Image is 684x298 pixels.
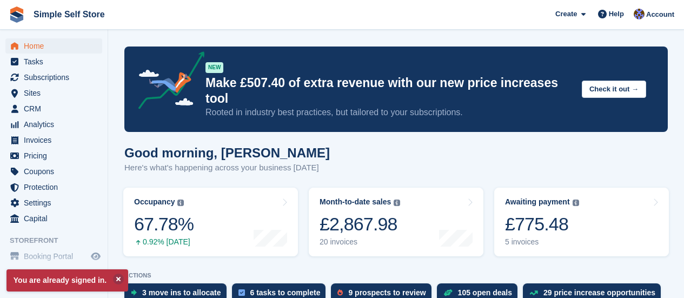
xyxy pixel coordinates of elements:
img: icon-info-grey-7440780725fd019a000dd9b08b2336e03edf1995a4989e88bcd33f0948082b44.svg [394,200,400,206]
a: menu [5,249,102,264]
span: Analytics [24,117,89,132]
img: task-75834270c22a3079a89374b754ae025e5fb1db73e45f91037f5363f120a921f8.svg [238,289,245,296]
a: Preview store [89,250,102,263]
a: menu [5,195,102,210]
a: menu [5,54,102,69]
p: Make £507.40 of extra revenue with our new price increases tool [205,75,573,107]
span: Subscriptions [24,70,89,85]
a: Occupancy 67.78% 0.92% [DATE] [123,188,298,256]
div: 0.92% [DATE] [134,237,194,247]
span: Sites [24,85,89,101]
span: Account [646,9,674,20]
a: menu [5,101,102,116]
div: 9 prospects to review [348,288,426,297]
a: Month-to-date sales £2,867.98 20 invoices [309,188,483,256]
img: icon-info-grey-7440780725fd019a000dd9b08b2336e03edf1995a4989e88bcd33f0948082b44.svg [573,200,579,206]
p: Here's what's happening across your business [DATE] [124,162,330,174]
h1: Good morning, [PERSON_NAME] [124,145,330,160]
a: menu [5,117,102,132]
span: Help [609,9,624,19]
div: £2,867.98 [320,213,400,235]
a: menu [5,211,102,226]
img: icon-info-grey-7440780725fd019a000dd9b08b2336e03edf1995a4989e88bcd33f0948082b44.svg [177,200,184,206]
img: price_increase_opportunities-93ffe204e8149a01c8c9dc8f82e8f89637d9d84a8eef4429ea346261dce0b2c0.svg [529,290,538,295]
span: Coupons [24,164,89,179]
div: 5 invoices [505,237,579,247]
a: menu [5,85,102,101]
span: Storefront [10,235,108,246]
p: You are already signed in. [6,269,128,292]
a: menu [5,180,102,195]
a: menu [5,38,102,54]
span: Invoices [24,133,89,148]
div: 3 move ins to allocate [142,288,221,297]
span: Create [555,9,577,19]
img: deal-1b604bf984904fb50ccaf53a9ad4b4a5d6e5aea283cecdc64d6e3604feb123c2.svg [443,289,453,296]
a: menu [5,70,102,85]
div: 29 price increase opportunities [543,288,655,297]
span: Protection [24,180,89,195]
img: price-adjustments-announcement-icon-8257ccfd72463d97f412b2fc003d46551f7dbcb40ab6d574587a9cd5c0d94... [129,51,205,113]
div: NEW [205,62,223,73]
span: Pricing [24,148,89,163]
div: 6 tasks to complete [250,288,321,297]
a: Simple Self Store [29,5,109,23]
div: Occupancy [134,197,175,207]
div: Awaiting payment [505,197,570,207]
img: Sharon Hughes [634,9,645,19]
a: menu [5,133,102,148]
div: £775.48 [505,213,579,235]
p: Rooted in industry best practices, but tailored to your subscriptions. [205,107,573,118]
div: 67.78% [134,213,194,235]
div: 20 invoices [320,237,400,247]
span: CRM [24,101,89,116]
span: Tasks [24,54,89,69]
div: Month-to-date sales [320,197,391,207]
a: Awaiting payment £775.48 5 invoices [494,188,669,256]
span: Capital [24,211,89,226]
span: Home [24,38,89,54]
img: prospect-51fa495bee0391a8d652442698ab0144808aea92771e9ea1ae160a38d050c398.svg [337,289,343,296]
span: Booking Portal [24,249,89,264]
div: 105 open deals [458,288,512,297]
img: move_ins_to_allocate_icon-fdf77a2bb77ea45bf5b3d319d69a93e2d87916cf1d5bf7949dd705db3b84f3ca.svg [131,289,137,296]
button: Check it out → [582,81,646,98]
a: menu [5,148,102,163]
span: Settings [24,195,89,210]
a: menu [5,164,102,179]
img: stora-icon-8386f47178a22dfd0bd8f6a31ec36ba5ce8667c1dd55bd0f319d3a0aa187defe.svg [9,6,25,23]
p: ACTIONS [124,272,668,279]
